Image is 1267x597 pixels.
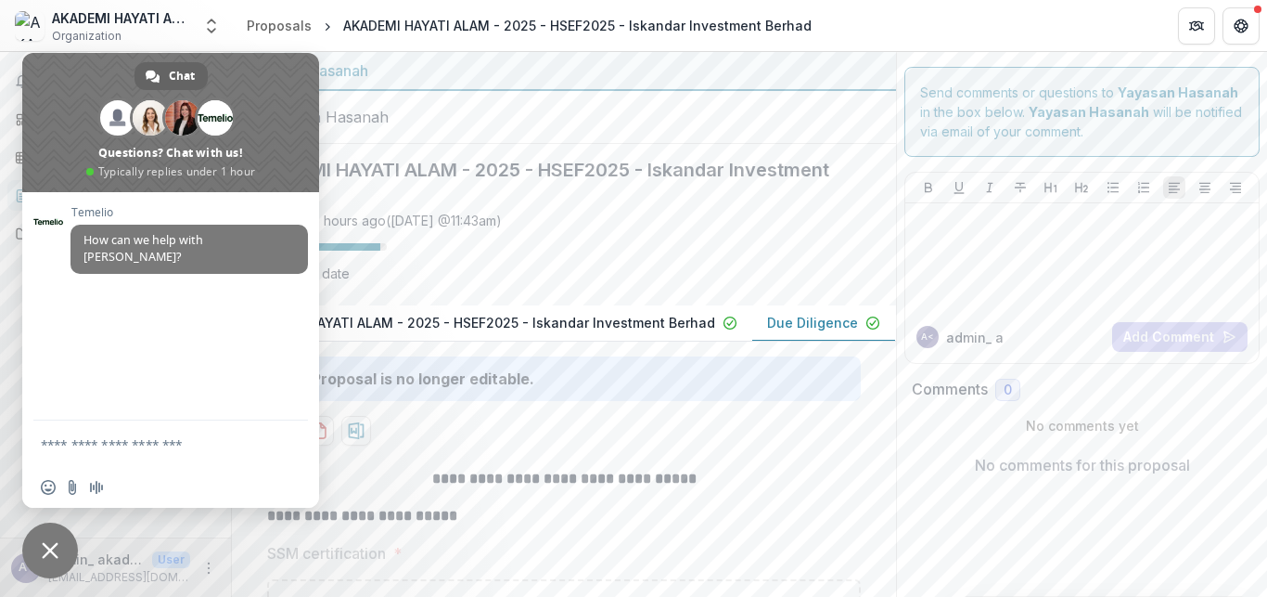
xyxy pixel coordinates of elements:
[979,176,1001,199] button: Italicize
[312,368,534,390] div: Proposal is no longer editable.
[1112,322,1248,352] button: Add Comment
[1133,176,1155,199] button: Ordered List
[1029,104,1149,120] strong: Yayasan Hasanah
[917,176,940,199] button: Bold
[912,381,988,398] h2: Comments
[41,480,56,495] span: Insert an emoji
[41,436,260,453] textarea: Compose your message...
[239,12,319,39] a: Proposals
[247,16,312,35] div: Proposals
[273,211,502,230] div: Saved 3 hours ago ( [DATE] @ 11:43am )
[52,8,191,28] div: AKADEMI HAYATI ALAM
[65,480,80,495] span: Send a file
[134,62,208,90] div: Chat
[247,313,715,332] p: AKADEMI HAYATI ALAM - 2025 - HSEF2025 - Iskandar Investment Berhad
[904,67,1260,157] div: Send comments or questions to in the box below. will be notified via email of your comment.
[247,106,432,128] img: Yayasan Hasanah
[83,232,203,265] span: How can we help with [PERSON_NAME]?
[343,16,812,35] div: AKADEMI HAYATI ALAM - 2025 - HSEF2025 - Iskandar Investment Berhad
[152,552,190,568] p: User
[975,454,1190,476] p: No comments for this proposal
[912,416,1252,435] p: No comments yet
[1118,84,1238,100] strong: Yayasan Hasanah
[7,142,224,173] a: Tasks
[198,7,224,45] button: Open entity switcher
[48,569,190,586] p: [EMAIL_ADDRESS][DOMAIN_NAME]
[267,542,386,565] p: SSM certification
[767,313,858,332] p: Due Diligence
[1102,176,1124,199] button: Bullet List
[52,28,122,45] span: Organization
[22,523,78,578] div: Close chat
[89,480,104,495] span: Audio message
[1163,176,1185,199] button: Align Left
[48,550,145,569] p: admin_ akademihayatialam <[EMAIL_ADDRESS][DOMAIN_NAME]>
[1222,7,1260,45] button: Get Help
[7,67,224,97] button: Notifications
[1178,7,1215,45] button: Partners
[341,416,371,446] button: download-proposal
[19,562,34,574] div: admin_ akademihayatialam <akademihayatialamadmn@gmail.com>
[948,176,970,199] button: Underline
[70,206,308,219] span: Temelio
[946,328,1004,347] p: admin_ a
[1224,176,1247,199] button: Align Right
[7,218,224,249] a: Documents
[169,62,195,90] span: Chat
[247,59,881,82] div: Yayasan Hasanah
[304,416,334,446] button: download-proposal
[15,11,45,41] img: AKADEMI HAYATI ALAM
[247,159,851,203] h2: AKADEMI HAYATI ALAM - 2025 - HSEF2025 - Iskandar Investment Berhad
[7,104,224,135] a: Dashboard
[1009,176,1031,199] button: Strike
[1040,176,1062,199] button: Heading 1
[198,557,220,579] button: More
[921,332,934,342] div: admin_ akademihayatialam <akademihayatialamadmn@gmail.com>
[7,180,224,211] a: Proposals
[239,12,819,39] nav: breadcrumb
[1070,176,1093,199] button: Heading 2
[1194,176,1216,199] button: Align Center
[1004,383,1012,398] span: 0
